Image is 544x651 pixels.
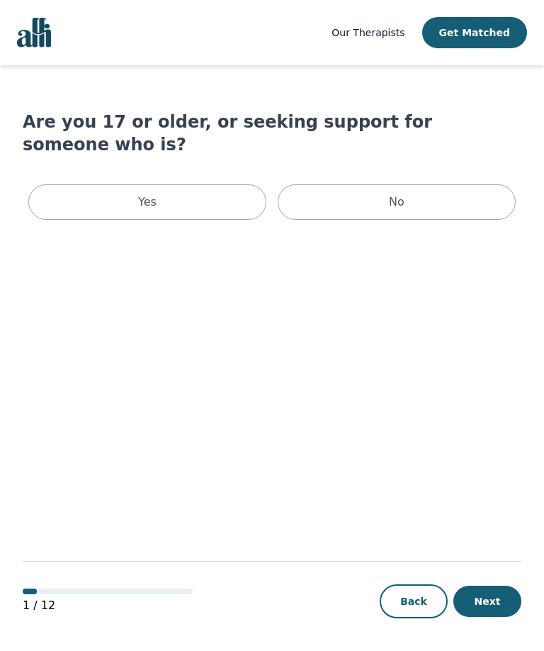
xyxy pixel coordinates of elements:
h1: Are you 17 or older, or seeking support for someone who is? [23,111,521,156]
a: Our Therapists [331,24,404,41]
p: 1 / 12 [23,597,193,614]
img: alli logo [17,18,51,48]
span: Our Therapists [331,27,404,38]
button: Get Matched [422,17,527,48]
p: No [389,194,404,211]
button: Next [453,586,521,617]
button: Back [380,584,448,618]
p: Yes [138,194,157,211]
